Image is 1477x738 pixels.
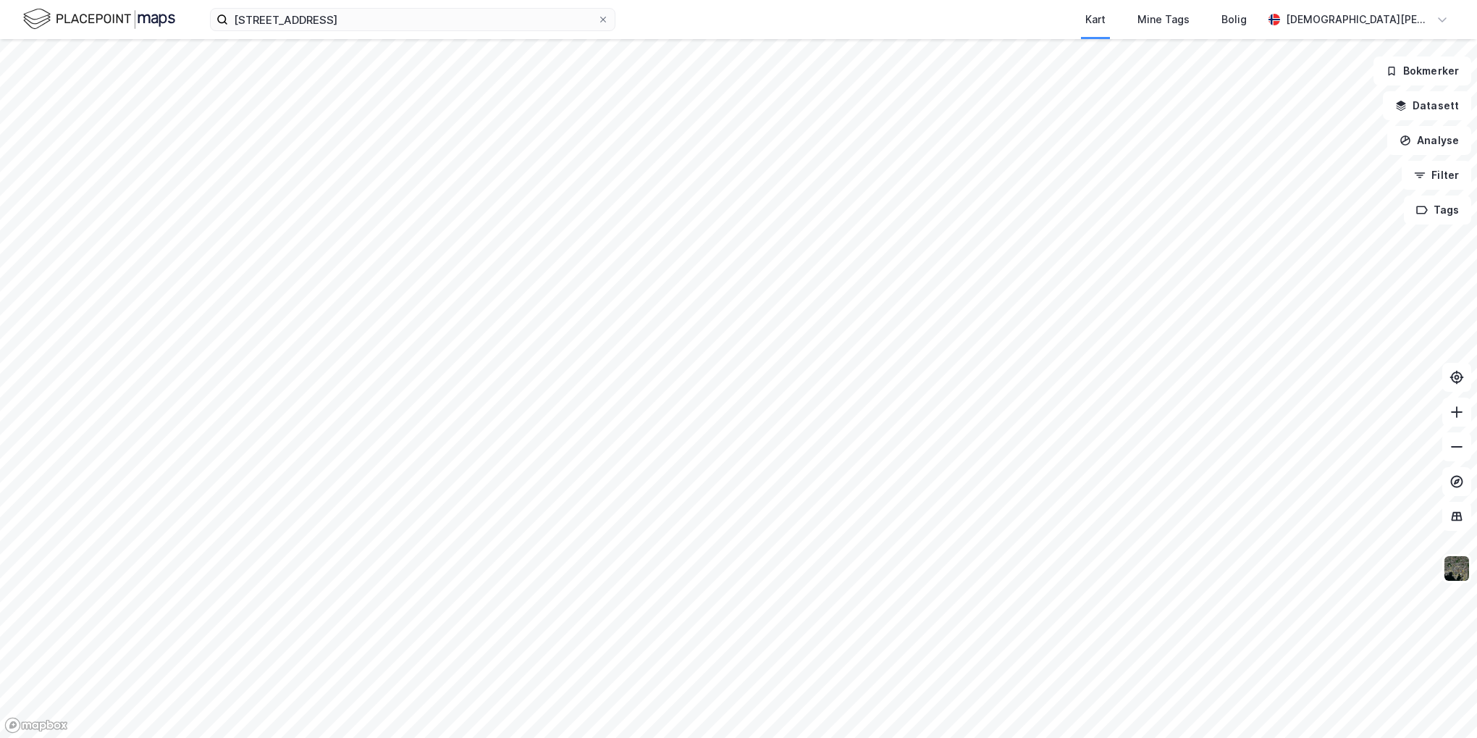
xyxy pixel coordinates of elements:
[1387,126,1471,155] button: Analyse
[1221,11,1247,28] div: Bolig
[1286,11,1431,28] div: [DEMOGRAPHIC_DATA][PERSON_NAME]
[1402,161,1471,190] button: Filter
[1405,668,1477,738] iframe: Chat Widget
[1373,56,1471,85] button: Bokmerker
[1137,11,1190,28] div: Mine Tags
[1404,196,1471,225] button: Tags
[1443,555,1470,582] img: 9k=
[1383,91,1471,120] button: Datasett
[1085,11,1106,28] div: Kart
[228,9,597,30] input: Søk på adresse, matrikkel, gårdeiere, leietakere eller personer
[4,717,68,734] a: Mapbox homepage
[23,7,175,32] img: logo.f888ab2527a4732fd821a326f86c7f29.svg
